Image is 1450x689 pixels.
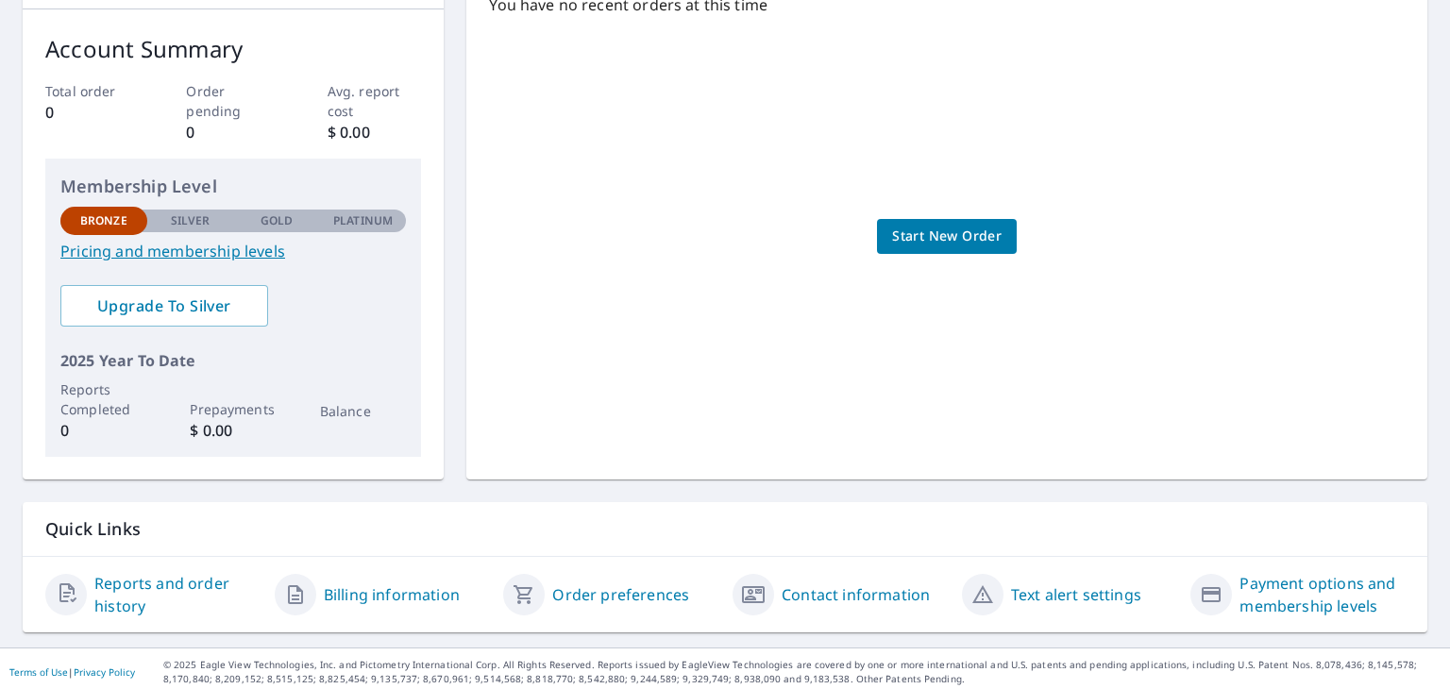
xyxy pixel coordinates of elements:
[877,219,1017,254] a: Start New Order
[60,419,147,442] p: 0
[9,665,68,679] a: Terms of Use
[80,212,127,229] p: Bronze
[94,572,260,617] a: Reports and order history
[186,121,280,143] p: 0
[1011,583,1141,606] a: Text alert settings
[190,419,277,442] p: $ 0.00
[892,225,1002,248] span: Start New Order
[186,81,280,121] p: Order pending
[333,212,393,229] p: Platinum
[9,666,135,678] p: |
[328,121,422,143] p: $ 0.00
[320,401,407,421] p: Balance
[60,379,147,419] p: Reports Completed
[60,240,406,262] a: Pricing and membership levels
[60,349,406,372] p: 2025 Year To Date
[45,32,421,66] p: Account Summary
[45,517,1405,541] p: Quick Links
[1239,572,1405,617] a: Payment options and membership levels
[45,81,140,101] p: Total order
[261,212,293,229] p: Gold
[60,285,268,327] a: Upgrade To Silver
[76,295,253,316] span: Upgrade To Silver
[190,399,277,419] p: Prepayments
[163,658,1441,686] p: © 2025 Eagle View Technologies, Inc. and Pictometry International Corp. All Rights Reserved. Repo...
[328,81,422,121] p: Avg. report cost
[324,583,460,606] a: Billing information
[60,174,406,199] p: Membership Level
[74,665,135,679] a: Privacy Policy
[45,101,140,124] p: 0
[782,583,930,606] a: Contact information
[171,212,211,229] p: Silver
[552,583,689,606] a: Order preferences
